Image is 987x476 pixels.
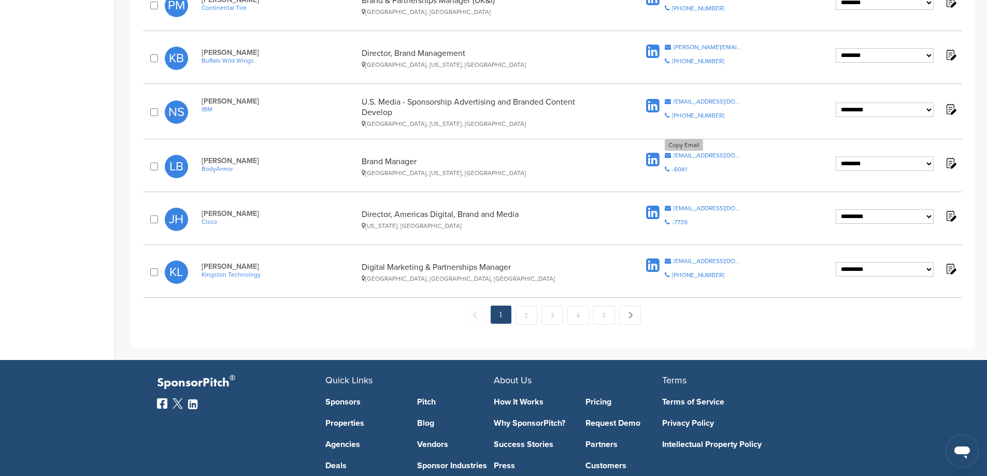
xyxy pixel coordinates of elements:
div: [PHONE_NUMBER] [672,5,724,11]
div: [GEOGRAPHIC_DATA], [US_STATE], [GEOGRAPHIC_DATA] [362,120,605,127]
div: U.S. Media - Sponsorship Advertising and Branded Content Develop [362,97,605,127]
a: Blog [417,419,494,427]
a: BodyArmor [202,165,356,172]
span: Terms [662,374,686,386]
a: Success Stories [494,440,570,449]
div: [EMAIL_ADDRESS][DOMAIN_NAME] [674,258,742,264]
div: -6041 [672,166,687,172]
a: Pricing [585,398,662,406]
span: KL [165,261,188,284]
div: [PHONE_NUMBER] [672,112,724,119]
a: Partners [585,440,662,449]
a: Buffalo Wild Wings [202,57,356,64]
span: KB [165,47,188,70]
a: Why SponsorPitch? [494,419,570,427]
a: Customers [585,461,662,470]
span: [PERSON_NAME] [202,97,356,106]
span: [PERSON_NAME] [202,262,356,271]
a: Deals [325,461,402,470]
a: IBM [202,106,356,113]
a: 3 [541,306,563,325]
div: [US_STATE], [GEOGRAPHIC_DATA] [362,222,605,229]
div: [GEOGRAPHIC_DATA], [GEOGRAPHIC_DATA] [362,8,605,16]
a: Privacy Policy [662,419,815,427]
div: Digital Marketing & Partnerships Manager [362,262,605,282]
div: Director, Brand Management [362,48,605,68]
span: [PERSON_NAME] [202,48,356,57]
div: [EMAIL_ADDRESS][DOMAIN_NAME] [674,152,742,158]
div: Copy Email [665,139,703,151]
div: [GEOGRAPHIC_DATA], [US_STATE], [GEOGRAPHIC_DATA] [362,61,605,68]
img: Notes [944,103,957,116]
a: 5 [593,306,615,325]
img: Notes [944,262,957,275]
div: -7739 [672,219,688,225]
a: Next → [619,306,641,325]
a: Agencies [325,440,402,449]
img: Facebook [157,398,167,409]
a: How It Works [494,398,570,406]
div: [GEOGRAPHIC_DATA], [US_STATE], [GEOGRAPHIC_DATA] [362,169,605,177]
a: Terms of Service [662,398,815,406]
span: ® [230,371,235,384]
a: Vendors [417,440,494,449]
p: SponsorPitch [157,376,325,391]
a: Continental Tire [202,4,356,11]
div: Director, Americas Digital, Brand and Media [362,209,605,229]
a: 2 [516,306,537,325]
a: Sponsor Industries [417,461,494,470]
span: About Us [494,374,532,386]
div: [GEOGRAPHIC_DATA], [GEOGRAPHIC_DATA], [GEOGRAPHIC_DATA] [362,275,605,282]
span: [PERSON_NAME] [202,156,356,165]
a: Kingston Technology [202,271,356,278]
a: Properties [325,419,402,427]
a: Request Demo [585,419,662,427]
span: JH [165,208,188,231]
a: Pitch [417,398,494,406]
span: Quick Links [325,374,373,386]
img: Notes [944,48,957,61]
a: Cisco [202,218,356,225]
iframe: Button to launch messaging window [946,435,979,468]
a: Sponsors [325,398,402,406]
div: [PERSON_NAME][EMAIL_ADDRESS][PERSON_NAME][DOMAIN_NAME] [674,44,742,50]
div: [PHONE_NUMBER] [672,272,724,278]
span: LB [165,155,188,178]
div: [EMAIL_ADDRESS][DOMAIN_NAME] [674,205,742,211]
a: 4 [567,306,589,325]
em: 1 [491,306,511,324]
a: Press [494,461,570,470]
img: Twitter [173,398,183,409]
div: [EMAIL_ADDRESS][DOMAIN_NAME] [674,98,742,105]
img: Notes [944,156,957,169]
div: Brand Manager [362,156,605,177]
span: ← Previous [465,306,487,325]
div: [PHONE_NUMBER] [672,58,724,64]
img: Notes [944,209,957,222]
span: NS [165,100,188,124]
span: [PERSON_NAME] [202,209,356,218]
a: Intellectual Property Policy [662,440,815,449]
